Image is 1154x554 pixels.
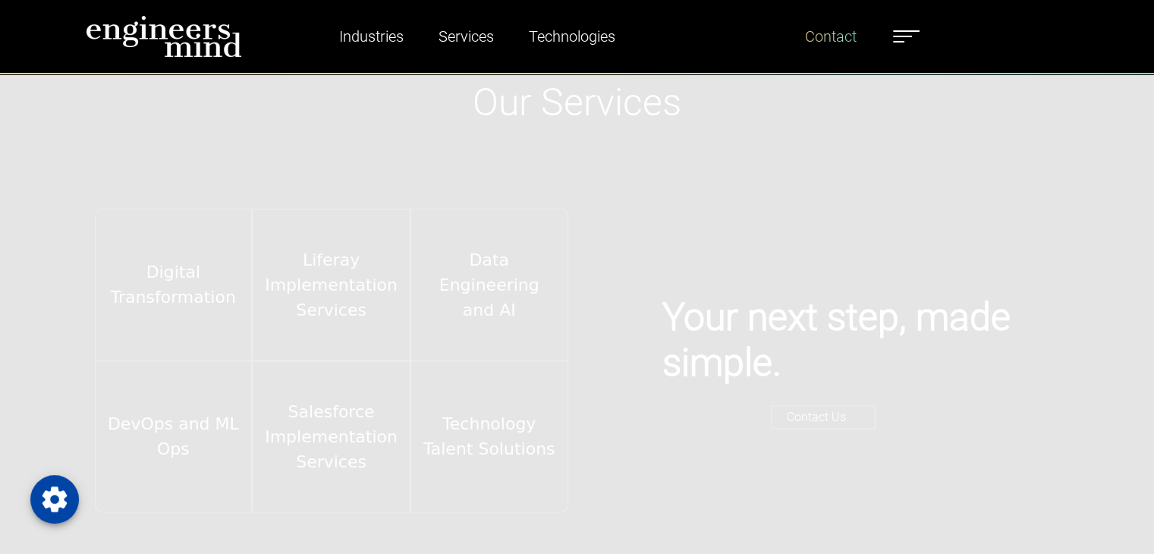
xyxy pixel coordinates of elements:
[333,19,410,54] a: Industries
[252,360,410,512] div: Salesforce Implementation Services
[799,19,863,54] a: Contact
[86,80,1069,125] h1: Our Services
[432,19,500,54] a: Services
[662,294,1060,386] h1: Your next step, made simple.
[523,19,621,54] a: Technologies
[410,360,568,512] div: Technology Talent Solutions
[95,360,253,512] div: DevOps and ML Ops
[771,405,876,429] a: Contact Us
[86,15,242,58] img: logo
[410,209,568,360] div: Data Engineering and AI
[252,209,410,360] div: Liferay Implementation Services
[95,209,253,360] div: Digital Transformation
